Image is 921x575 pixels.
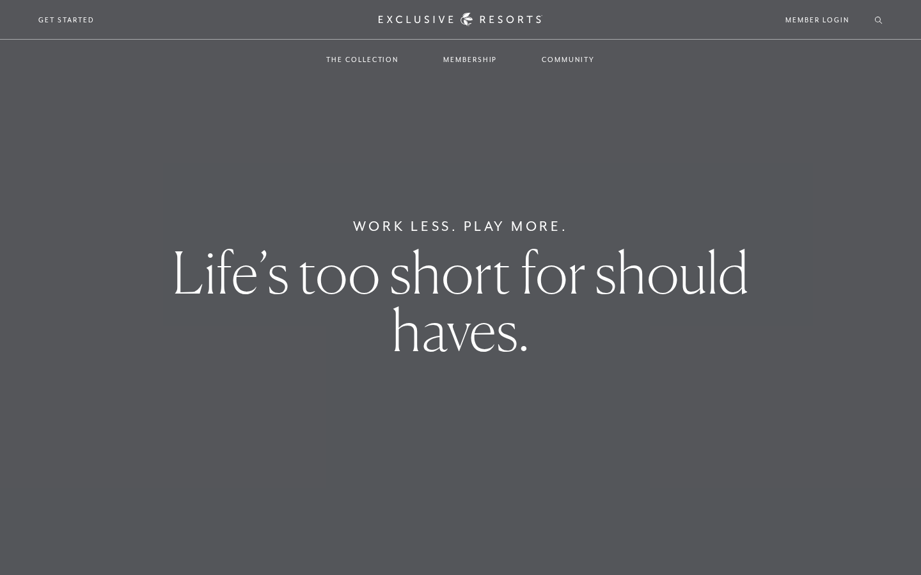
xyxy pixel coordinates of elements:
h6: Work Less. Play More. [353,216,569,237]
a: Community [529,41,607,78]
a: Membership [430,41,510,78]
h1: Life’s too short for should haves. [161,244,760,359]
a: Member Login [785,14,849,26]
a: The Collection [313,41,411,78]
a: Get Started [38,14,94,26]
